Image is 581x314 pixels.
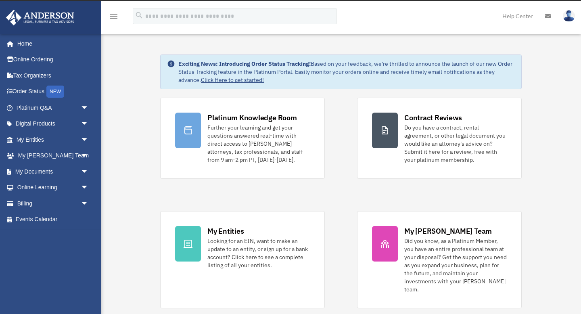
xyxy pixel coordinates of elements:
a: Online Ordering [6,52,101,68]
img: User Pic [563,10,575,22]
a: Contract Reviews Do you have a contract, rental agreement, or other legal document you would like... [357,98,522,179]
div: My [PERSON_NAME] Team [404,226,492,236]
a: Events Calendar [6,211,101,228]
span: arrow_drop_down [81,195,97,212]
a: Click Here to get started! [201,76,264,84]
a: menu [109,14,119,21]
a: My Entities Looking for an EIN, want to make an update to an entity, or sign up for a bank accoun... [160,211,325,308]
a: Platinum Knowledge Room Further your learning and get your questions answered real-time with dire... [160,98,325,179]
span: arrow_drop_down [81,116,97,132]
a: My [PERSON_NAME] Team Did you know, as a Platinum Member, you have an entire professional team at... [357,211,522,308]
div: Do you have a contract, rental agreement, or other legal document you would like an attorney's ad... [404,124,507,164]
span: arrow_drop_down [81,132,97,148]
span: arrow_drop_down [81,148,97,164]
div: NEW [46,86,64,98]
i: menu [109,11,119,21]
a: Home [6,36,97,52]
a: Online Learningarrow_drop_down [6,180,101,196]
a: Platinum Q&Aarrow_drop_down [6,100,101,116]
div: Further your learning and get your questions answered real-time with direct access to [PERSON_NAM... [207,124,310,164]
span: arrow_drop_down [81,180,97,196]
strong: Exciting News: Introducing Order Status Tracking! [178,60,311,67]
div: Did you know, as a Platinum Member, you have an entire professional team at your disposal? Get th... [404,237,507,293]
a: Billingarrow_drop_down [6,195,101,211]
div: Looking for an EIN, want to make an update to an entity, or sign up for a bank account? Click her... [207,237,310,269]
a: My [PERSON_NAME] Teamarrow_drop_down [6,148,101,164]
span: arrow_drop_down [81,100,97,116]
img: Anderson Advisors Platinum Portal [4,10,77,25]
a: Tax Organizers [6,67,101,84]
a: My Entitiesarrow_drop_down [6,132,101,148]
a: Digital Productsarrow_drop_down [6,116,101,132]
span: arrow_drop_down [81,163,97,180]
div: Based on your feedback, we're thrilled to announce the launch of our new Order Status Tracking fe... [178,60,515,84]
a: My Documentsarrow_drop_down [6,163,101,180]
i: search [135,11,144,20]
div: My Entities [207,226,244,236]
div: Platinum Knowledge Room [207,113,297,123]
div: Contract Reviews [404,113,462,123]
a: Order StatusNEW [6,84,101,100]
